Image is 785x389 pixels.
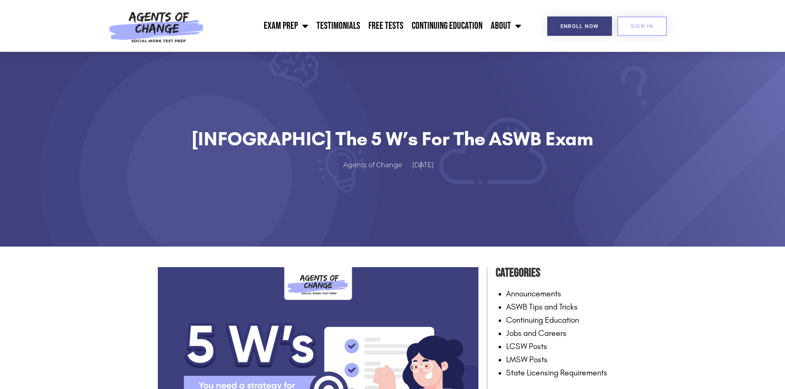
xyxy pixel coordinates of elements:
time: [DATE] [412,161,434,169]
span: SIGN IN [630,23,654,29]
a: LCSW Posts [506,341,547,351]
a: Testimonials [312,16,364,36]
a: Continuing Education [506,315,579,325]
a: Exam Prep [260,16,312,36]
a: [DATE] [412,159,442,171]
a: Jobs and Careers [506,328,567,338]
h1: [INFOGRAPHIC] The 5 W’s for the ASWB Exam [178,127,607,150]
a: About [487,16,525,36]
a: SIGN IN [617,16,667,36]
a: Continuing Education [408,16,487,36]
span: Enroll Now [560,23,599,29]
a: ASWB Tips and Tricks [506,302,578,312]
a: State Licensing Requirements [506,368,607,377]
span: Agents of Change [343,159,402,171]
a: Enroll Now [547,16,612,36]
a: LMSW Posts [506,354,548,364]
a: Announcements [506,289,561,298]
a: Free Tests [364,16,408,36]
h4: Categories [496,263,628,283]
nav: Menu [208,16,525,36]
a: Agents of Change [343,159,410,171]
